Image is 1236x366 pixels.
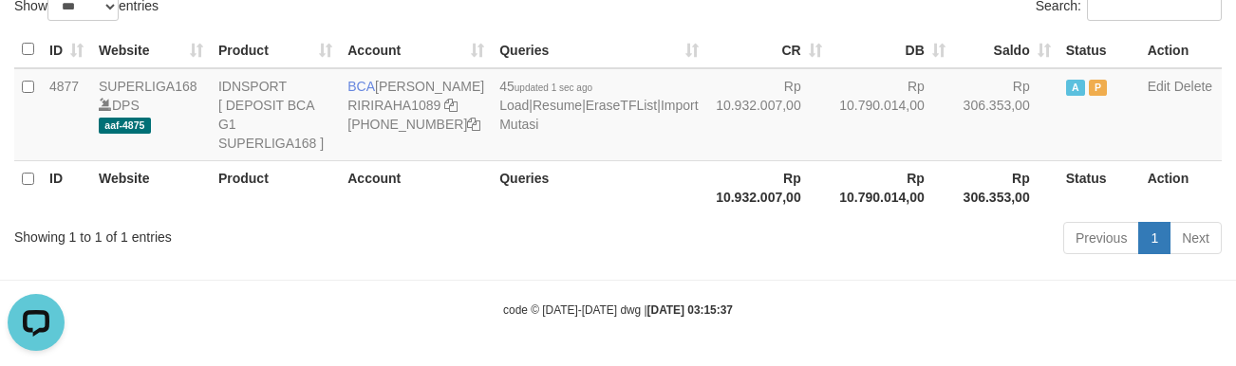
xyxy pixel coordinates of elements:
th: Status [1058,31,1140,68]
span: Active [1066,80,1085,96]
div: Showing 1 to 1 of 1 entries [14,220,501,247]
td: Rp 10.790.014,00 [830,68,953,161]
th: Rp 10.932.007,00 [706,160,830,214]
strong: [DATE] 03:15:37 [647,303,733,317]
td: IDNSPORT [ DEPOSIT BCA G1 SUPERLIGA168 ] [211,68,340,161]
th: Status [1058,160,1140,214]
a: Edit [1148,79,1170,94]
a: Delete [1174,79,1212,94]
a: Load [499,98,529,113]
a: Copy RIRIRAHA1089 to clipboard [444,98,458,113]
a: RIRIRAHA1089 [347,98,440,113]
span: | | | [499,79,698,132]
th: Product [211,160,340,214]
button: Open LiveChat chat widget [8,8,65,64]
span: 45 [499,79,592,94]
a: Resume [533,98,582,113]
th: Queries [492,160,705,214]
a: Import Mutasi [499,98,698,132]
a: Next [1170,222,1222,254]
a: SUPERLIGA168 [99,79,197,94]
th: Account: activate to sort column ascending [340,31,492,68]
td: [PERSON_NAME] [PHONE_NUMBER] [340,68,492,161]
a: Previous [1063,222,1139,254]
a: Copy 4062281611 to clipboard [467,117,480,132]
td: Rp 306.353,00 [953,68,1058,161]
span: Paused [1089,80,1108,96]
th: Queries: activate to sort column ascending [492,31,705,68]
span: aaf-4875 [99,118,151,134]
td: DPS [91,68,211,161]
th: Rp 10.790.014,00 [830,160,953,214]
th: Website [91,160,211,214]
a: 1 [1138,222,1170,254]
span: updated 1 sec ago [515,82,592,93]
th: Action [1140,31,1222,68]
th: DB: activate to sort column ascending [830,31,953,68]
span: BCA [347,79,375,94]
th: CR: activate to sort column ascending [706,31,830,68]
small: code © [DATE]-[DATE] dwg | [503,303,733,317]
td: 4877 [42,68,91,161]
th: Account [340,160,492,214]
th: Product: activate to sort column ascending [211,31,340,68]
td: Rp 10.932.007,00 [706,68,830,161]
th: ID [42,160,91,214]
th: ID: activate to sort column ascending [42,31,91,68]
th: Saldo: activate to sort column ascending [953,31,1058,68]
th: Action [1140,160,1222,214]
th: Website: activate to sort column ascending [91,31,211,68]
a: EraseTFList [586,98,657,113]
th: Rp 306.353,00 [953,160,1058,214]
